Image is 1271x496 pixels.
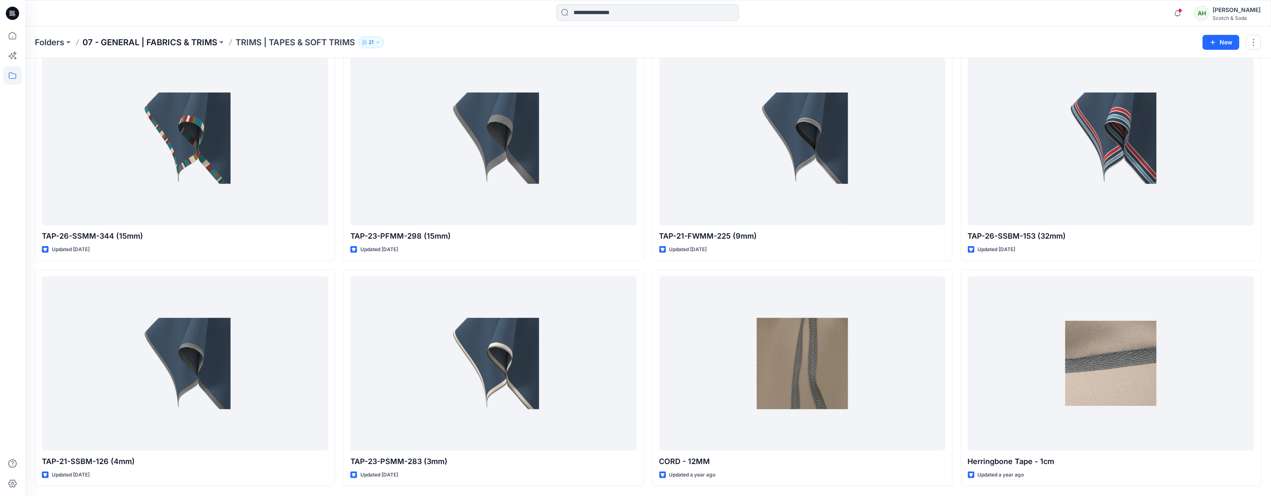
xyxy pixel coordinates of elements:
[42,276,328,451] a: TAP-21-SSBM-126 (4mm)
[968,276,1254,451] a: Herringbone Tape - 1cm
[659,456,945,467] p: CORD - 12MM
[350,51,637,225] a: TAP-23-PFMM-298 (15mm)
[659,276,945,451] a: CORD - 12MM
[52,471,90,479] p: Updated [DATE]
[52,245,90,254] p: Updated [DATE]
[669,245,707,254] p: Updated [DATE]
[1194,6,1209,21] div: AH
[978,471,1024,479] p: Updated a year ago
[360,471,398,479] p: Updated [DATE]
[35,37,64,48] a: Folders
[968,230,1254,242] p: TAP-26-SSBM-153 (32mm)
[236,37,355,48] p: TRIMS | TAPES & SOFT TRIMS
[42,230,328,242] p: TAP-26-SSMM-344 (15mm)
[350,276,637,451] a: TAP-23-PSMM-283 (3mm)
[42,456,328,467] p: TAP-21-SSBM-126 (4mm)
[659,51,945,225] a: TAP-21-FWMM-225 (9mm)
[968,456,1254,467] p: Herringbone Tape - 1cm
[42,51,328,225] a: TAP-26-SSMM-344 (15mm)
[659,230,945,242] p: TAP-21-FWMM-225 (9mm)
[350,456,637,467] p: TAP-23-PSMM-283 (3mm)
[1213,15,1261,21] div: Scotch & Soda
[968,51,1254,225] a: TAP-26-SSBM-153 (32mm)
[350,230,637,242] p: TAP-23-PFMM-298 (15mm)
[669,471,716,479] p: Updated a year ago
[358,37,384,48] button: 21
[1213,5,1261,15] div: [PERSON_NAME]
[1203,35,1239,50] button: New
[83,37,217,48] a: 07 - GENERAL | FABRICS & TRIMS
[369,38,374,47] p: 21
[978,245,1016,254] p: Updated [DATE]
[360,245,398,254] p: Updated [DATE]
